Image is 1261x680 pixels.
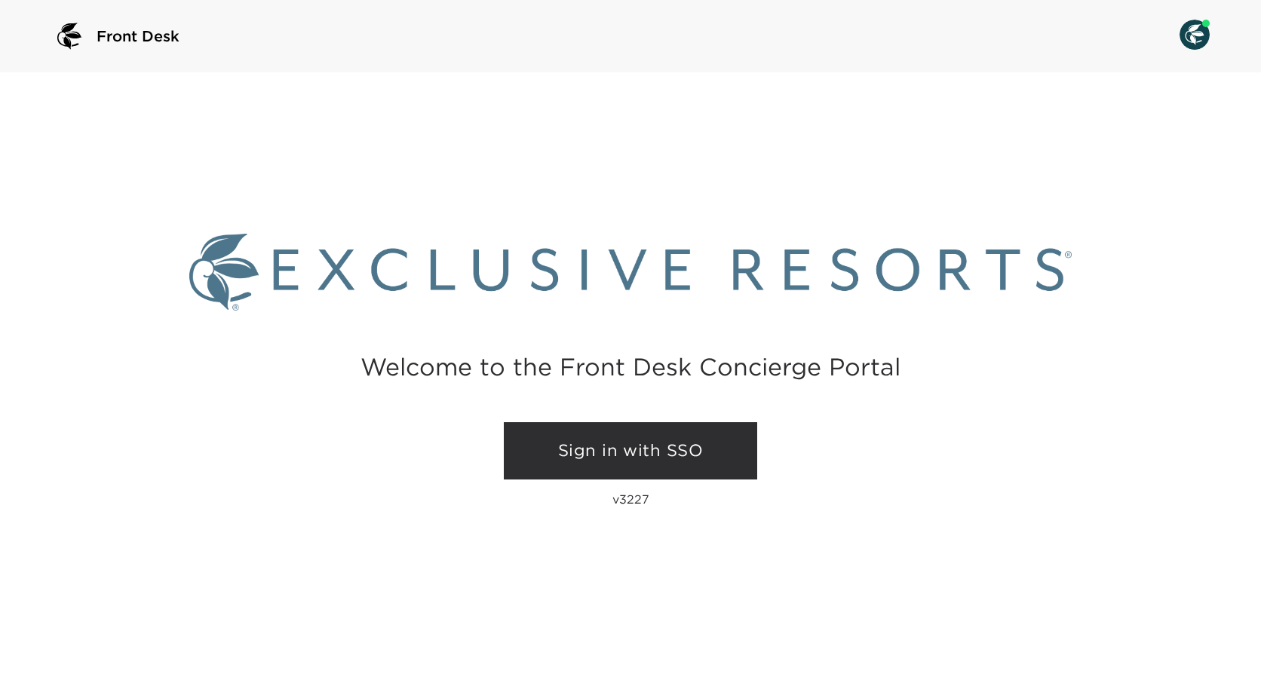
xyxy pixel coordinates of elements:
[612,492,649,507] p: v3227
[189,234,1072,311] img: Exclusive Resorts logo
[51,18,87,54] img: logo
[504,422,757,479] a: Sign in with SSO
[1180,20,1210,50] img: User
[97,26,179,47] span: Front Desk
[361,355,900,378] h2: Welcome to the Front Desk Concierge Portal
